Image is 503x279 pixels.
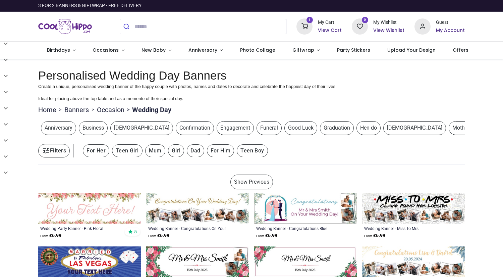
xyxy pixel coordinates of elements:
span: Mum [145,144,165,157]
span: Anniversary [188,47,217,53]
a: Show Previous [230,175,273,189]
span: Upload Your Design [387,47,436,53]
a: Anniversary [180,42,231,59]
span: New Baby [142,47,166,53]
a: Giftwrap [284,42,328,59]
span: Anniversary [41,121,76,135]
span: [DEMOGRAPHIC_DATA] [383,121,446,135]
li: Wedding Day [124,105,171,114]
a: 1 [296,24,313,29]
span: For Her [83,144,109,157]
div: Create a unique, personalised wedding banner of the happy couple with photos, names and dates to ... [38,84,465,102]
span: Business [79,121,108,135]
button: Good Luck [282,121,317,135]
a: Banners [64,105,89,114]
span: Offers [453,47,468,53]
span: Confirmation [176,121,214,135]
div: My Cart [318,19,342,26]
span: > [56,106,64,113]
a: Wedding Banner - Miss To Mrs [PERSON_NAME] [364,226,443,231]
span: > [89,106,97,113]
a: Wedding Banner - Congratulations On Your Wedding Day [148,226,227,231]
a: View Wishlist [373,27,404,34]
span: 5 [134,229,137,235]
div: 3 FOR 2 BANNERS & GIFTWRAP - FREE DELIVERY [38,2,142,9]
iframe: Customer reviews powered by Trustpilot [324,2,465,9]
span: From [40,234,48,238]
span: Engagement [217,121,254,135]
span: For Him [207,144,234,157]
span: Hen do [356,121,381,135]
span: Dad [187,144,204,157]
button: Funeral [254,121,282,135]
img: Personalised Wedding Banner - Married In Las Vegas - Custom Name [38,246,141,277]
a: 0 [352,24,368,29]
span: [DEMOGRAPHIC_DATA] [110,121,173,135]
a: Birthdays [38,42,84,59]
button: Anniversary [38,121,76,135]
span: Teen Girl [112,144,143,157]
button: Engagement [214,121,254,135]
button: Business [76,121,108,135]
span: Photo Collage [240,47,275,53]
span: Good Luck [284,121,317,135]
img: Personalised Wedding Banner - Pink Roses - Custom Name & Date [254,246,357,277]
button: [DEMOGRAPHIC_DATA] [108,121,173,135]
span: From [148,234,156,238]
strong: £ 6.99 [148,232,169,239]
div: My Wishlist [373,19,404,26]
button: Hen do [354,121,381,135]
span: Birthdays [47,47,70,53]
a: Occasion [97,105,124,114]
a: My Account [436,27,465,34]
strong: £ 6.99 [364,232,385,239]
img: Personalised Wedding Party Banner - Pink Floral - Custom Text [38,193,141,224]
span: > [124,106,132,113]
a: Wedding Banner - Congratulations Blue [256,226,335,231]
button: Submit [120,19,134,34]
span: Graduation [320,121,354,135]
button: Graduation [317,121,354,135]
a: Wedding Party Banner - Pink Floral [40,226,119,231]
a: Home [38,105,56,114]
a: Occasions [84,42,133,59]
img: Personalised Wedding Banner - Blue Gold - Custom Name Date & 9 Photo Upload [362,246,465,277]
button: Filters [38,144,70,157]
button: Mothers Day [446,121,486,135]
span: Occasions [93,47,119,53]
strong: £ 6.99 [256,232,277,239]
img: Cool Hippo [38,17,92,36]
img: Personalised Wedding Banner - Congratulations On Your Wedding Day - 9 Photo Uploads [146,193,249,224]
a: View Cart [318,27,342,34]
img: Personalised Wedding Banner - Pink Roses - Custom Name, Date & 2 Photo Upload [146,246,249,277]
button: [DEMOGRAPHIC_DATA] [381,121,446,135]
span: From [256,234,264,238]
strong: £ 6.99 [40,232,61,239]
img: Personalised Wedding Banner - Congratulations Blue - Custom Name & 2 Photo Upload [254,193,357,224]
span: Girl [168,144,184,157]
span: Personalised Wedding Day Banners [38,69,227,82]
span: Mothers Day [449,121,486,135]
button: Confirmation [173,121,214,135]
div: Guest [436,19,465,26]
span: From [364,234,372,238]
sup: 1 [306,17,313,23]
span: Giftwrap [292,47,314,53]
span: Funeral [257,121,282,135]
a: Logo of Cool Hippo [38,17,92,36]
span: Teen Boy [237,144,268,157]
img: Personalised Wedding Banner - Miss To Mrs Friends - Custom Name & 9 Photo Upload [362,193,465,224]
sup: 0 [362,17,368,23]
span: Party Stickers [337,47,370,53]
a: New Baby [133,42,180,59]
